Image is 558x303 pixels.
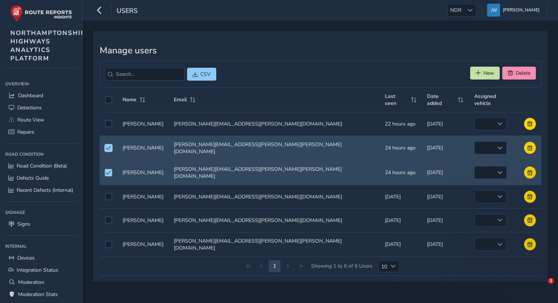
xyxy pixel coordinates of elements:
span: Showing 1 to 6 of 6 Users [309,260,375,272]
a: Repairs [5,126,77,138]
div: Select auth0|68b16b378520783e27dfa5b8 [105,193,112,200]
td: [DATE] [422,135,469,160]
div: Unselect auth0|68a48cf561d39d3465ffc3e2 [105,169,112,176]
span: Moderation [18,279,44,286]
span: Repairs [17,128,34,135]
button: Delete [502,67,536,80]
span: Defects Guide [17,175,49,182]
iframe: Intercom live chat [533,278,551,296]
span: Recent Defects (Internal) [17,187,73,194]
span: Email [174,96,187,103]
td: [PERSON_NAME] [117,208,169,232]
td: [DATE] [422,208,469,232]
span: Last seen [385,93,408,107]
span: [PERSON_NAME] [503,4,540,17]
span: Signs [17,221,30,228]
span: 10 [379,261,387,272]
a: Integration Status [5,264,77,276]
div: Unselect auth0|68a48cda59af9c2b55bf2974 [105,144,112,152]
span: Name [123,96,137,103]
td: [PERSON_NAME][EMAIL_ADDRESS][PERSON_NAME][DOMAIN_NAME] [169,112,380,135]
button: Page 2 [269,260,280,272]
span: Route View [17,116,44,123]
img: rr logo [10,5,72,22]
td: [PERSON_NAME][EMAIL_ADDRESS][PERSON_NAME][PERSON_NAME][DOMAIN_NAME] [169,232,380,257]
span: Users [117,6,138,17]
td: [DATE] [422,112,469,135]
div: Signage [5,207,77,218]
a: Signs [5,218,77,230]
input: Search... [105,68,185,81]
span: Moderation Stats [18,291,58,298]
td: 24 hours ago [380,135,422,160]
div: Internal [5,241,77,252]
a: Moderation Stats [5,288,77,300]
span: NORTHAMPTONSHIRE HIGHWAYS ANALYTICS PLATFORM [10,29,90,63]
td: [PERSON_NAME] [117,185,169,208]
div: Road Condition [5,149,77,160]
td: [DATE] [380,232,422,257]
span: NOR [448,4,464,16]
td: [PERSON_NAME][EMAIL_ADDRESS][PERSON_NAME][PERSON_NAME][DOMAIN_NAME] [169,135,380,160]
a: Detections [5,102,77,114]
span: Date added [427,93,455,107]
td: [DATE] [422,185,469,208]
a: Route View [5,114,77,126]
span: Assigned vehicle [474,93,514,107]
a: Devices [5,252,77,264]
div: Overview [5,78,77,89]
td: [DATE] [422,160,469,185]
td: [PERSON_NAME] [117,135,169,160]
td: 22 hours ago [380,112,422,135]
button: CSV [187,68,216,81]
span: New [483,70,494,77]
span: Dashboard [18,92,43,99]
td: [PERSON_NAME][EMAIL_ADDRESS][PERSON_NAME][DOMAIN_NAME] [169,208,380,232]
div: Select auth0|68b6e27c45742e9757c32bc5 [105,120,112,127]
td: 24 hours ago [380,160,422,185]
h3: Manage users [100,45,541,56]
a: Moderation [5,276,77,288]
a: Road Condition (Beta) [5,160,77,172]
span: Detections [17,104,42,111]
td: [PERSON_NAME][EMAIL_ADDRESS][PERSON_NAME][DOMAIN_NAME] [169,185,380,208]
div: Select auth0|68b5a62b75886c64018bf33f [105,216,112,224]
button: [PERSON_NAME] [487,4,542,17]
a: Dashboard [5,89,77,102]
td: [DATE] [380,185,422,208]
td: [DATE] [380,208,422,232]
span: Integration Status [17,267,58,274]
div: Choose [387,261,399,272]
button: New [470,67,500,80]
span: 1 [548,278,554,284]
td: [PERSON_NAME] [117,112,169,135]
td: [DATE] [422,232,469,257]
td: [PERSON_NAME] [117,232,169,257]
div: Select auth0|68af27c39a4655f43e289333 [105,241,112,248]
span: Delete [516,70,530,77]
img: diamond-layout [487,4,500,17]
td: [PERSON_NAME][EMAIL_ADDRESS][PERSON_NAME][PERSON_NAME][DOMAIN_NAME] [169,160,380,185]
span: Devices [17,254,35,261]
span: Road Condition (Beta) [17,162,67,169]
a: Defects Guide [5,172,77,184]
span: CSV [200,71,211,78]
td: [PERSON_NAME] [117,160,169,185]
a: Recent Defects (Internal) [5,184,77,196]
